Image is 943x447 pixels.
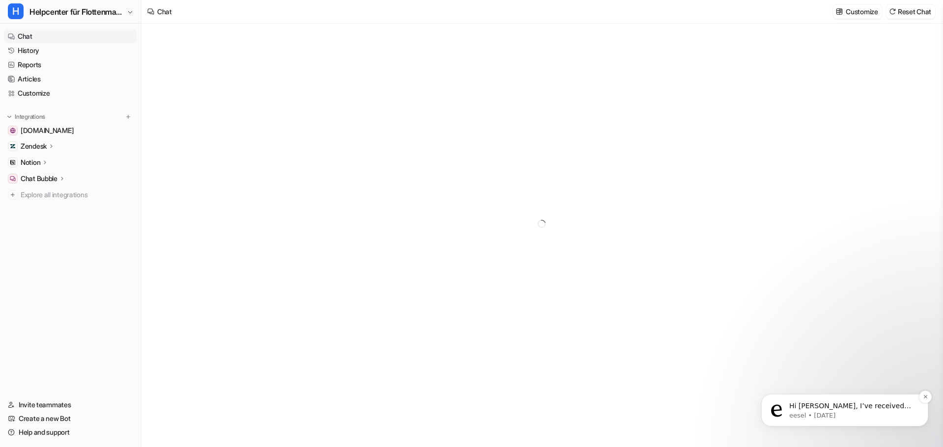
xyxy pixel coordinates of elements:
a: Articles [4,72,137,86]
a: Explore all integrations [4,188,137,202]
img: Chat Bubble [10,176,16,182]
p: Integrations [15,113,45,121]
a: Customize [4,86,137,100]
button: Reset Chat [886,4,935,19]
div: Chat [157,6,172,17]
span: Helpcenter für Flottenmanager (CarrierHub) [29,5,124,19]
a: Chat [4,29,137,43]
button: Integrations [4,112,48,122]
button: Customize [833,4,882,19]
img: Profile image for eesel [22,71,38,86]
p: Notion [21,158,40,167]
span: Explore all integrations [21,187,133,203]
a: History [4,44,137,57]
a: dagoexpress.com[DOMAIN_NAME] [4,124,137,137]
img: expand menu [6,113,13,120]
p: Customize [846,6,878,17]
a: Reports [4,58,137,72]
button: Dismiss notification [172,58,185,71]
p: Chat Bubble [21,174,57,184]
img: dagoexpress.com [10,128,16,133]
img: reset [889,8,896,15]
img: customize [836,8,843,15]
a: Create a new Bot [4,412,137,425]
div: message notification from eesel, 2w ago. Hi Damian, I’ve received your request and will proceed w... [15,62,182,94]
p: Message from eesel, sent 2w ago [43,79,169,88]
img: explore all integrations [8,190,18,200]
img: Notion [10,159,16,165]
a: Help and support [4,425,137,439]
span: H [8,3,24,19]
p: Zendesk [21,141,47,151]
img: menu_add.svg [125,113,132,120]
img: Zendesk [10,143,16,149]
iframe: Intercom notifications message [747,332,943,442]
span: Hi [PERSON_NAME], I’ve received your request and will proceed with it through our team. Out of cu... [43,70,169,175]
span: [DOMAIN_NAME] [21,126,74,135]
a: Invite teammates [4,398,137,412]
